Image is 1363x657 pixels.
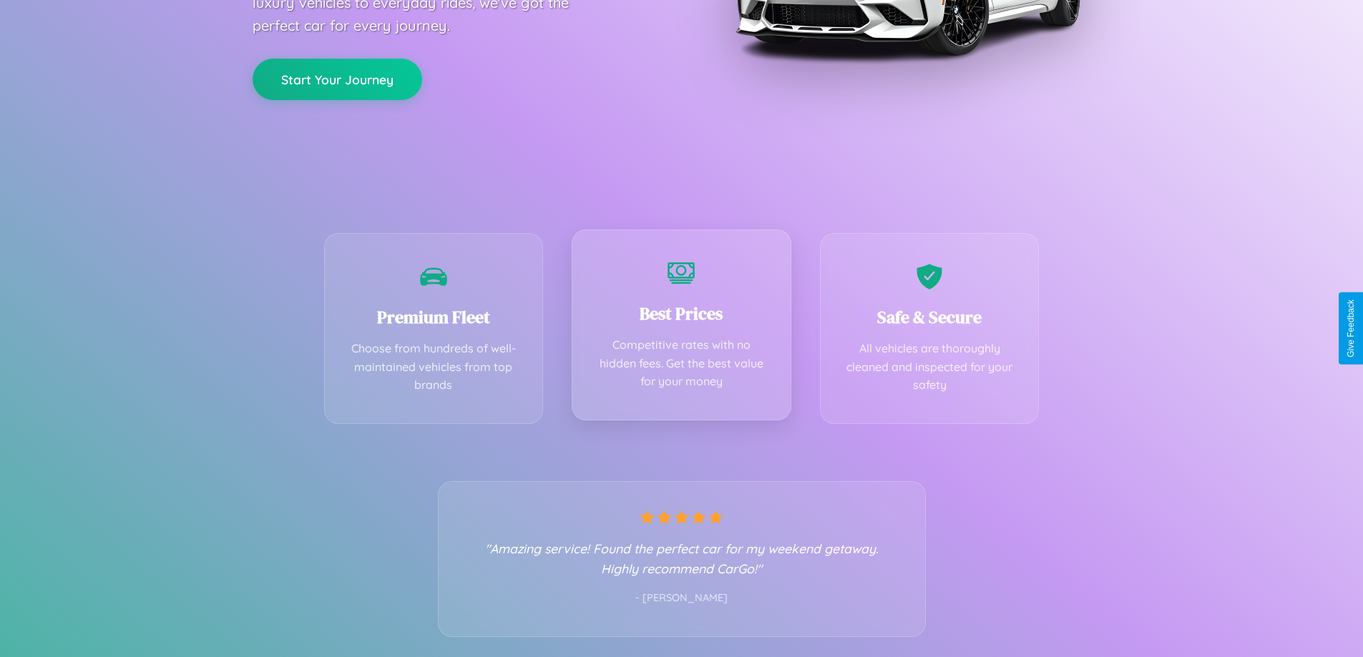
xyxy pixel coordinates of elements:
div: Give Feedback [1346,300,1356,357]
p: Competitive rates with no hidden fees. Get the best value for your money [594,336,769,391]
p: "Amazing service! Found the perfect car for my weekend getaway. Highly recommend CarGo!" [467,538,897,578]
button: Start Your Journey [253,59,422,100]
h3: Premium Fleet [346,305,522,329]
h3: Safe & Secure [842,305,1017,329]
p: All vehicles are thoroughly cleaned and inspected for your safety [842,340,1017,395]
p: Choose from hundreds of well-maintained vehicles from top brands [346,340,522,395]
p: - [PERSON_NAME] [467,589,897,608]
h3: Best Prices [594,302,769,325]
